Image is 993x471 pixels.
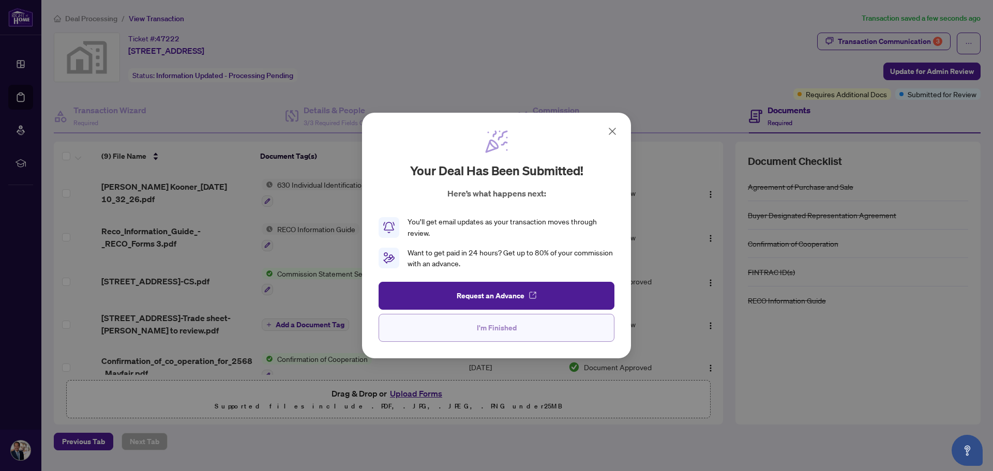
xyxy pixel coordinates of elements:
[408,216,614,239] div: You’ll get email updates as your transaction moves through review.
[379,314,614,342] button: I'm Finished
[477,320,517,336] span: I'm Finished
[457,287,524,304] span: Request an Advance
[410,162,583,179] h2: Your deal has been submitted!
[379,282,614,310] button: Request an Advance
[408,247,614,270] div: Want to get paid in 24 hours? Get up to 80% of your commission with an advance.
[447,187,546,200] p: Here’s what happens next:
[952,435,983,466] button: Open asap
